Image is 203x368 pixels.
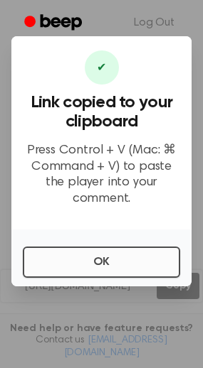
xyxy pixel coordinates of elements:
[14,9,95,37] a: Beep
[23,93,180,131] h3: Link copied to your clipboard
[120,6,189,40] a: Log Out
[23,143,180,207] p: Press Control + V (Mac: ⌘ Command + V) to paste the player into your comment.
[85,50,119,85] div: ✔
[23,247,180,278] button: OK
